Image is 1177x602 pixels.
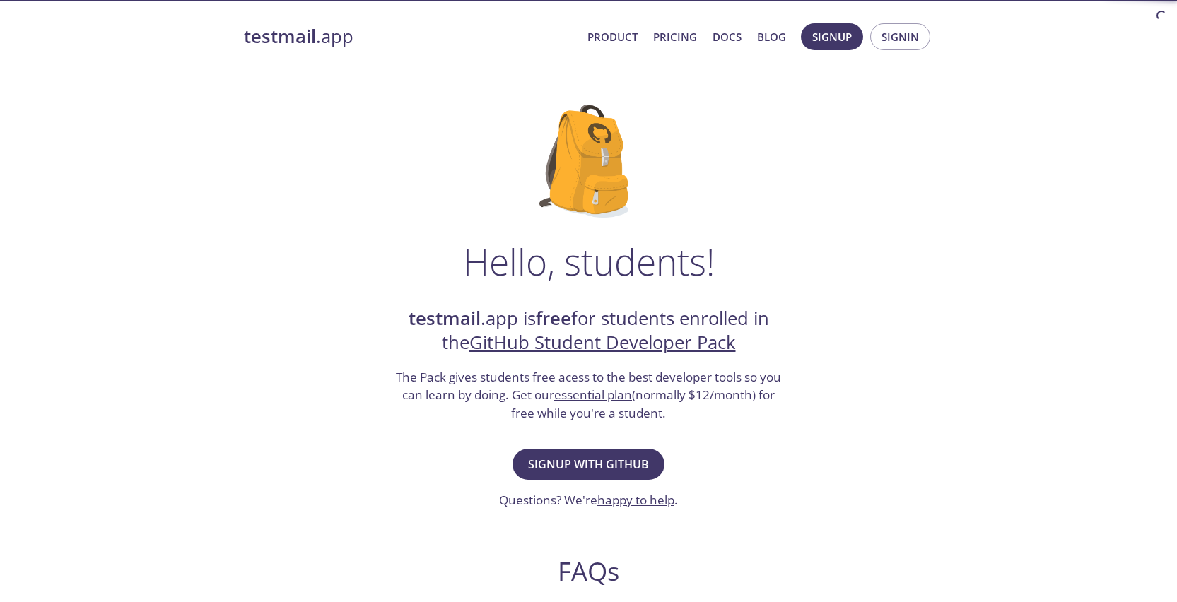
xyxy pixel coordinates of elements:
h3: The Pack gives students free acess to the best developer tools so you can learn by doing. Get our... [394,368,783,423]
strong: testmail [409,306,481,331]
span: Signup [812,28,852,46]
a: Docs [713,28,742,46]
a: essential plan [554,386,632,403]
a: Product [587,28,638,46]
span: Signup with GitHub [528,454,649,474]
a: Blog [757,28,786,46]
span: Signin [882,28,919,46]
button: Signin [870,23,930,50]
a: testmail.app [244,25,576,49]
h3: Questions? We're . [499,491,678,509]
h2: .app is for students enrolled in the [394,307,783,355]
button: Signup [801,23,863,50]
strong: testmail [244,24,316,49]
img: github-student-backpack.png [539,105,638,218]
h2: FAQs [317,555,860,587]
strong: free [536,306,571,331]
a: happy to help [597,492,674,508]
h1: Hello, students! [463,240,715,283]
button: Signup with GitHub [513,449,664,480]
a: GitHub Student Developer Pack [469,330,736,355]
a: Pricing [653,28,697,46]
